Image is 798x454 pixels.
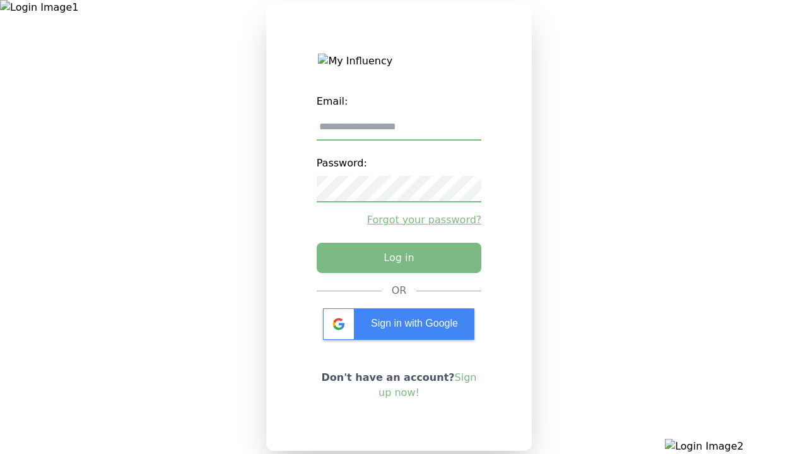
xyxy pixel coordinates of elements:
[665,439,798,454] img: Login Image2
[317,212,482,228] a: Forgot your password?
[317,151,482,176] label: Password:
[317,243,482,273] button: Log in
[392,283,407,298] div: OR
[317,370,482,400] p: Don't have an account?
[318,54,479,69] img: My Influency
[317,89,482,114] label: Email:
[323,308,474,340] div: Sign in with Google
[371,318,458,329] span: Sign in with Google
